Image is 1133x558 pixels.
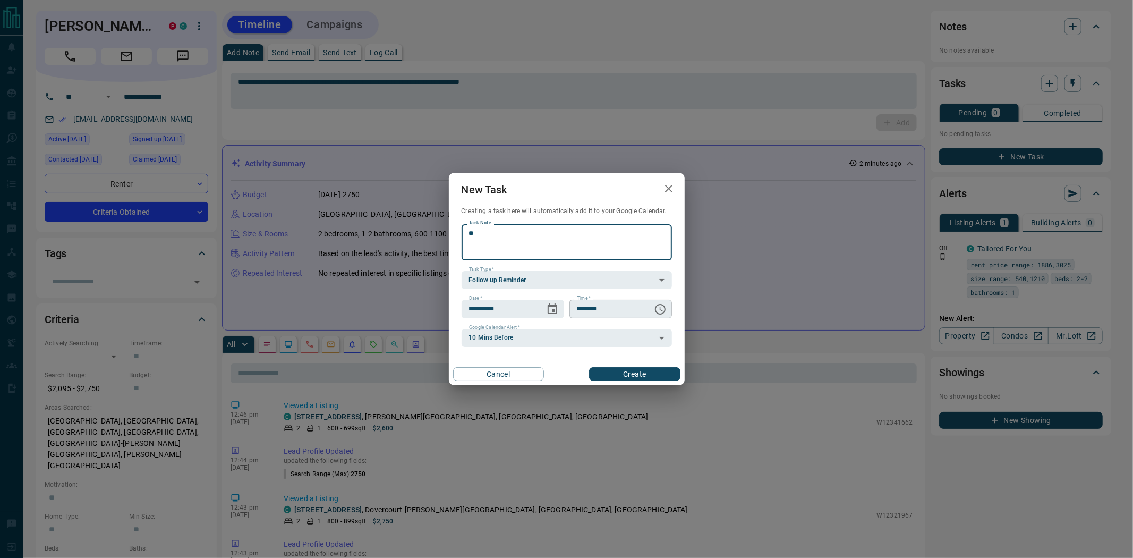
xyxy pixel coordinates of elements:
button: Cancel [453,367,544,381]
p: Creating a task here will automatically add it to your Google Calendar. [462,207,672,216]
button: Choose time, selected time is 6:00 AM [650,299,671,320]
button: Create [589,367,680,381]
button: Choose date, selected date is Aug 17, 2025 [542,299,563,320]
div: 10 Mins Before [462,329,672,347]
label: Date [469,295,482,302]
h2: New Task [449,173,520,207]
label: Google Calendar Alert [469,324,520,331]
label: Task Type [469,266,494,273]
label: Time [577,295,591,302]
label: Task Note [469,219,491,226]
div: Follow up Reminder [462,271,672,289]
